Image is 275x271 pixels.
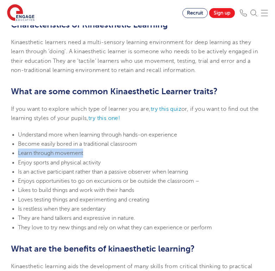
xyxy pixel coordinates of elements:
span: Understand more when learning through hands-on experience [18,132,177,138]
p: If you want to explore which type of learner you are, or, if you want to find out the learning st... [11,104,264,123]
b: What are the benefits of kinaesthetic learning? [11,244,195,254]
img: Mobile Menu [261,10,268,17]
span: Learn through movement [18,150,83,156]
a: Sign up [209,8,235,18]
img: Search [250,10,257,17]
a: Recruit [182,8,208,18]
span: They are hand talkers and expressive in nature. [18,215,135,221]
span: Is restless when they are sedentary [18,206,106,212]
span: Loves testing things and experimenting and creating [18,197,149,203]
span: Recruit [187,10,203,16]
span: They love to try new things and rely on what they can experience or perform [18,224,212,231]
span: Is an active participant rather than a passive observer when learning [18,169,188,175]
a: try this one! [88,115,120,121]
span: Kinaesthetic learners need a multi-sensory learning environment for deep learning as they learn t... [11,39,258,73]
span: Enjoy sports and physical activity [18,159,101,166]
span: Enjoys opportunities to go on excursions or be outside the classroom – [18,178,199,184]
span: Become easily bored in a traditional classroom [18,141,137,147]
img: Phone [240,10,247,17]
span: What are some common Kinaesthetic Learner traits? [11,86,218,96]
img: Engage Education [7,4,35,22]
a: try this quiz [151,106,181,112]
span: Likes to build things and work with their hands [18,187,134,193]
